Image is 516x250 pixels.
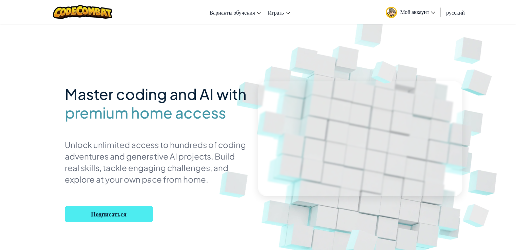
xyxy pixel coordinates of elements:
p: Unlock unlimited access to hundreds of coding adventures and generative AI projects. Build real s... [65,139,248,185]
span: Варианты обучения [210,9,255,16]
span: Мой аккаунт [400,8,436,15]
span: premium home access [65,103,226,122]
a: Варианты обучения [206,3,265,21]
button: Подписаться [65,206,153,222]
img: Overlap cubes [452,193,502,238]
a: Мой аккаунт [382,1,439,23]
img: avatar [386,7,397,18]
a: русский [443,3,468,21]
img: CodeCombat logo [53,5,112,19]
span: русский [446,9,465,16]
img: Overlap cubes [361,50,409,93]
span: Master coding and AI with [65,84,247,103]
span: Играть [268,9,284,16]
a: Играть [265,3,293,21]
img: Overlap cubes [449,51,508,108]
